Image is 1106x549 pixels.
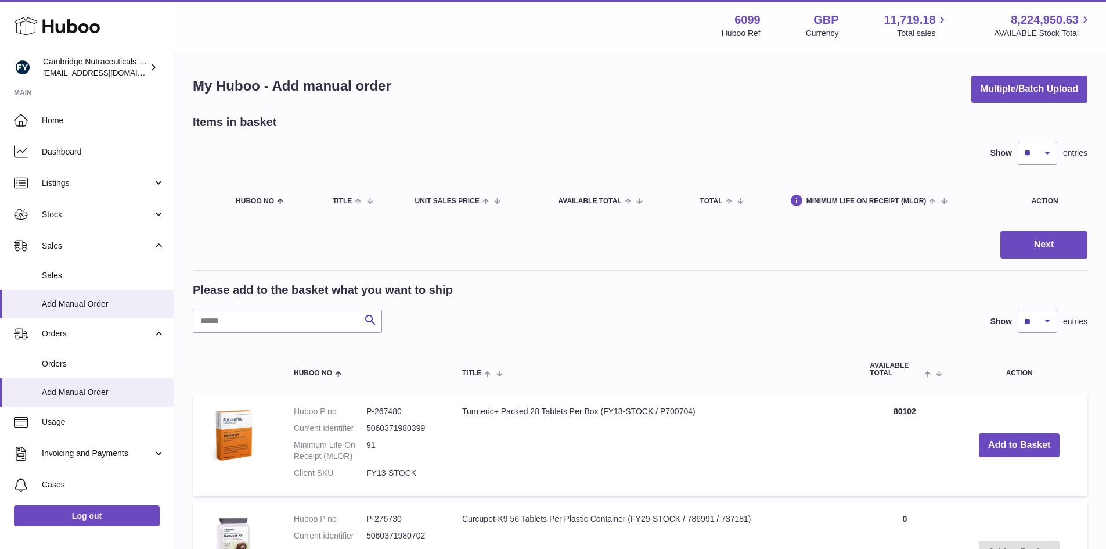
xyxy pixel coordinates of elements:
button: Next [1000,231,1087,259]
dt: Minimum Life On Receipt (MLOR) [294,440,366,462]
dd: 5060371980702 [366,530,439,541]
dt: Current identifier [294,423,366,434]
div: Cambridge Nutraceuticals Ltd [43,56,147,78]
span: Invoicing and Payments [42,448,153,459]
span: Title [462,369,481,377]
span: Orders [42,358,165,369]
span: 11,719.18 [884,12,935,28]
label: Show [990,316,1012,327]
span: Unit Sales Price [415,198,479,205]
dt: Current identifier [294,530,366,541]
th: Action [951,350,1087,389]
span: Huboo no [294,369,332,377]
strong: GBP [813,12,838,28]
dd: 5060371980399 [366,423,439,434]
button: Multiple/Batch Upload [971,76,1087,103]
h2: Please add to the basket what you want to ship [193,282,453,298]
span: Home [42,115,165,126]
div: Currency [806,28,839,39]
span: Listings [42,178,153,189]
span: Dashboard [42,146,165,157]
button: Add to Basket [979,433,1060,457]
span: Cases [42,479,165,490]
span: Title [333,198,352,205]
dt: Client SKU [294,468,366,479]
dd: 91 [366,440,439,462]
span: Stock [42,209,153,220]
dd: P-267480 [366,406,439,417]
span: AVAILABLE Total [559,198,622,205]
div: Huboo Ref [722,28,761,39]
span: Huboo no [236,198,274,205]
span: AVAILABLE Stock Total [994,28,1092,39]
td: Turmeric+ Packed 28 Tablets Per Box (FY13-STOCK / P700704) [451,394,858,496]
span: Sales [42,241,153,252]
strong: 6099 [734,12,761,28]
span: Total sales [897,28,949,39]
label: Show [990,148,1012,159]
span: Add Manual Order [42,299,165,310]
dt: Huboo P no [294,514,366,525]
dt: Huboo P no [294,406,366,417]
span: AVAILABLE Total [870,362,921,377]
td: 80102 [858,394,951,496]
h1: My Huboo - Add manual order [193,77,391,95]
a: 8,224,950.63 AVAILABLE Stock Total [994,12,1092,39]
span: [EMAIL_ADDRESS][DOMAIN_NAME] [43,68,171,77]
span: Sales [42,270,165,281]
img: Turmeric+ Packed 28 Tablets Per Box (FY13-STOCK / P700704) [204,406,262,464]
a: 11,719.18 Total sales [884,12,949,39]
dd: P-276730 [366,514,439,525]
span: entries [1063,148,1087,159]
span: entries [1063,316,1087,327]
span: Minimum Life On Receipt (MLOR) [806,198,927,205]
div: Action [1032,198,1076,205]
dd: FY13-STOCK [366,468,439,479]
h2: Items in basket [193,114,277,130]
span: Add Manual Order [42,387,165,398]
span: 8,224,950.63 [1011,12,1079,28]
span: Total [700,198,723,205]
a: Log out [14,505,160,526]
img: huboo@camnutra.com [14,59,31,76]
span: Orders [42,328,153,339]
span: Usage [42,417,165,428]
